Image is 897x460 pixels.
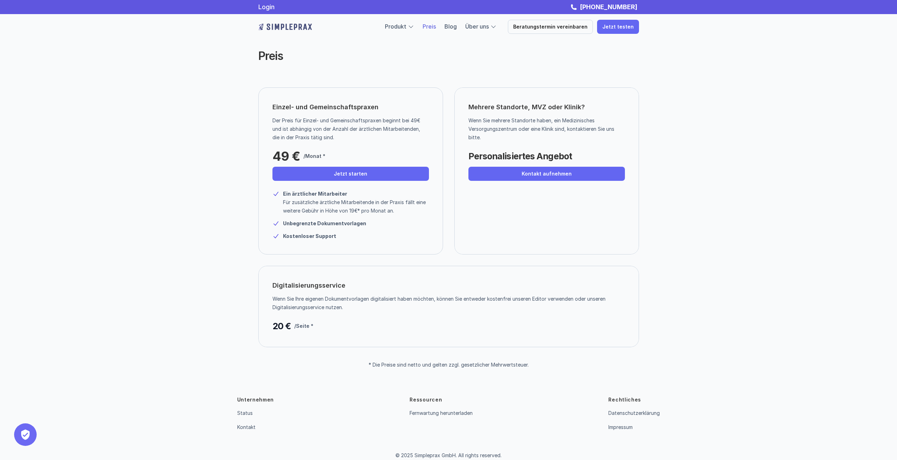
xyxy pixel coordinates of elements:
[283,191,347,197] strong: Ein ärztlicher Mitarbeiter
[272,280,345,291] p: Digitalisierungsservice
[608,396,641,403] p: Rechtliches
[578,3,639,11] a: [PHONE_NUMBER]
[272,149,300,163] p: 49 €
[522,171,572,177] p: Kontakt aufnehmen
[468,102,625,113] p: Mehrere Standorte, MVZ oder Klinik?
[272,167,429,181] a: Jetzt starten
[608,410,660,416] a: Datenschutzerklärung
[294,322,313,330] p: /Seite *
[237,424,256,430] a: Kontakt
[272,319,291,333] p: 20 €
[258,3,275,11] a: Login
[283,198,429,215] p: Für zusätzliche ärztliche Mitarbeitende in der Praxis fällt eine weitere Gebühr in Höhe von 19€* ...
[580,3,637,11] strong: [PHONE_NUMBER]
[237,410,253,416] a: Status
[334,171,367,177] p: Jetzt starten
[468,149,572,163] p: Personalisiertes Angebot
[385,23,406,30] a: Produkt
[283,233,336,239] strong: Kostenloser Support
[258,49,523,63] h2: Preis
[444,23,457,30] a: Blog
[602,24,634,30] p: Jetzt testen
[395,453,502,459] p: © 2025 Simpleprax GmbH. All rights reserved.
[513,24,588,30] p: Beratungstermin vereinbaren
[237,396,274,403] p: Unternehmen
[272,102,379,113] p: Einzel- und Gemeinschaftspraxen
[465,23,489,30] a: Über uns
[423,23,436,30] a: Preis
[508,20,593,34] a: Beratungstermin vereinbaren
[283,220,366,226] strong: Unbegrenzte Dokumentvorlagen
[272,116,424,142] p: Der Preis für Einzel- und Gemeinschaftspraxen beginnt bei 49€ und ist abhängig von der Anzahl der...
[597,20,639,34] a: Jetzt testen
[272,295,620,312] p: Wenn Sie Ihre eigenen Dokumentvorlagen digitalisiert haben möchten, können Sie entweder kostenfre...
[303,152,325,160] p: /Monat *
[369,362,529,368] p: * Die Preise sind netto und gelten zzgl. gesetzlicher Mehrwertsteuer.
[608,424,633,430] a: Impressum
[468,167,625,181] a: Kontakt aufnehmen
[468,116,620,142] p: Wenn Sie mehrere Standorte haben, ein Medizinisches Versorgungszentrum oder eine Klinik sind, kon...
[410,410,473,416] a: Fernwartung herunterladen
[410,396,442,403] p: Ressourcen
